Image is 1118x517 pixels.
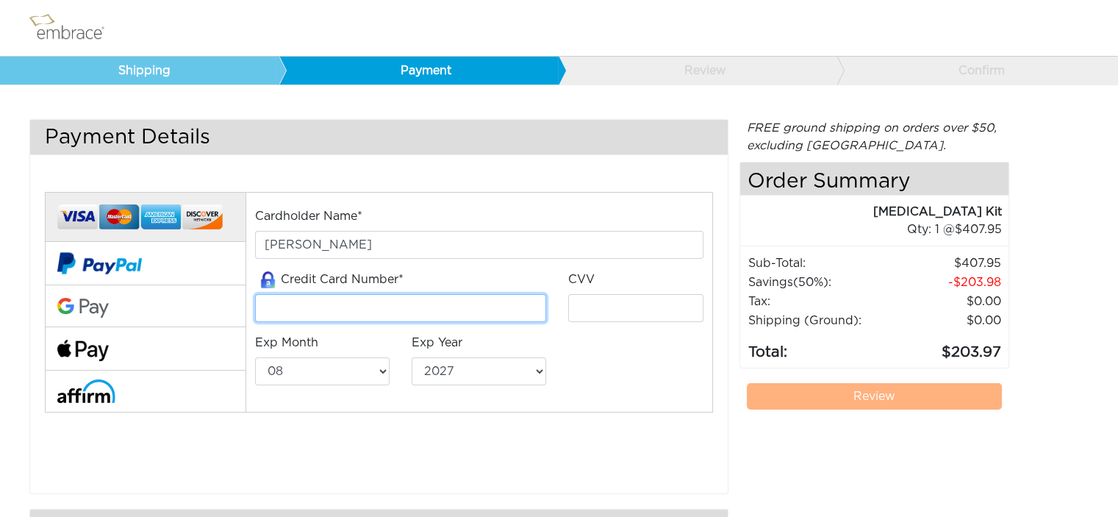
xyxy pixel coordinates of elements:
[748,254,887,273] td: Sub-Total:
[887,254,1002,273] td: 407.95
[740,163,1009,196] h4: Order Summary
[57,340,109,361] img: fullApplePay.png
[26,10,121,46] img: logo.png
[748,330,887,364] td: Total:
[836,57,1116,85] a: Confirm
[954,224,1001,235] span: 407.95
[887,311,1002,330] td: $0.00
[747,383,1003,410] a: Review
[255,334,318,352] label: Exp Month
[887,330,1002,364] td: 203.97
[255,207,362,225] label: Cardholder Name*
[568,271,595,288] label: CVV
[558,57,837,85] a: Review
[57,242,142,285] img: paypal-v2.png
[887,292,1002,311] td: 0.00
[57,200,223,235] img: credit-cards.png
[748,292,887,311] td: Tax:
[57,298,109,318] img: Google-Pay-Logo.svg
[887,273,1002,292] td: 203.98
[740,203,1002,221] div: [MEDICAL_DATA] Kit
[759,221,1002,238] div: 1 @
[255,271,404,289] label: Credit Card Number*
[793,277,828,288] span: (50%)
[255,271,281,288] img: amazon-lock.png
[30,120,728,154] h3: Payment Details
[279,57,558,85] a: Payment
[739,119,1010,154] div: FREE ground shipping on orders over $50, excluding [GEOGRAPHIC_DATA].
[748,273,887,292] td: Savings :
[57,379,115,402] img: affirm-logo.svg
[412,334,462,352] label: Exp Year
[748,311,887,330] td: Shipping (Ground):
